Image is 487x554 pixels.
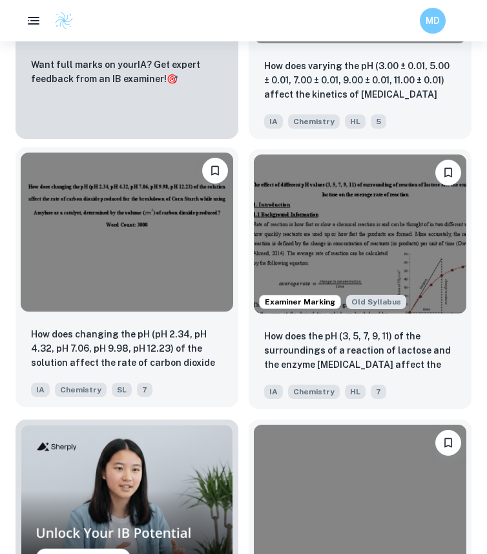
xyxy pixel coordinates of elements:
[288,385,340,399] span: Chemistry
[371,385,386,399] span: 7
[264,385,283,399] span: IA
[137,383,152,397] span: 7
[260,296,340,308] span: Examiner Marking
[426,14,440,28] h6: MD
[371,114,386,129] span: 5
[345,385,366,399] span: HL
[264,59,456,103] p: How does varying the pH (3.00 ± 0.01, 5.00 ± 0.01, 7.00 ± 0.01, 9.00 ± 0.01, 11.00 ± 0.01) affect...
[254,154,466,314] img: Chemistry IA example thumbnail: How does the pH (3, 5, 7, 9, 11) of the
[55,383,107,397] span: Chemistry
[47,11,74,30] a: Clastify logo
[346,295,406,309] div: Starting from the May 2025 session, the Chemistry IA requirements have changed. It's OK to refer ...
[31,383,50,397] span: IA
[112,383,132,397] span: SL
[345,114,366,129] span: HL
[21,153,233,312] img: Chemistry IA example thumbnail: How does changing the pH (pH 2.34, pH 4.
[31,58,223,86] p: Want full marks on your IA ? Get expert feedback from an IB examiner!
[16,149,238,410] a: BookmarkHow does changing the pH (pH 2.34, pH 4.32, pH 7.06, pH 9.98, pH 12.23) of the solution a...
[167,74,178,84] span: 🎯
[31,327,223,371] p: How does changing the pH (pH 2.34, pH 4.32, pH 7.06, pH 9.98, pH 12.23) of the solution affect th...
[264,329,456,373] p: How does the pH (3, 5, 7, 9, 11) of the surroundings of a reaction of lactose and the enzyme lact...
[420,8,446,34] button: MD
[202,158,228,184] button: Bookmark
[249,149,471,410] a: Examiner MarkingStarting from the May 2025 session, the Chemistry IA requirements have changed. I...
[435,160,461,186] button: Bookmark
[264,114,283,129] span: IA
[288,114,340,129] span: Chemistry
[54,11,74,30] img: Clastify logo
[346,295,406,309] span: Old Syllabus
[435,430,461,456] button: Bookmark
